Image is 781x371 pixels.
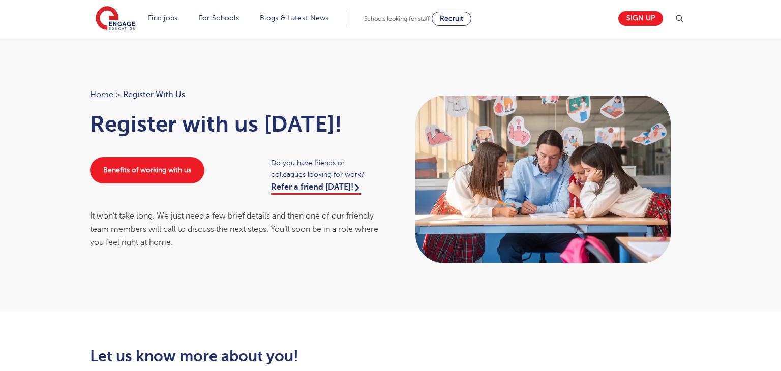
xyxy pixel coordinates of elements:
a: Refer a friend [DATE]! [271,182,361,195]
a: Blogs & Latest News [260,14,329,22]
img: Engage Education [96,6,135,32]
span: Schools looking for staff [364,15,430,22]
span: Do you have friends or colleagues looking for work? [271,157,380,180]
h2: Let us know more about you! [90,348,486,365]
a: Benefits of working with us [90,157,204,183]
a: Sign up [618,11,663,26]
span: Recruit [440,15,463,22]
span: Register with us [123,88,185,101]
span: > [116,90,121,99]
a: Home [90,90,113,99]
nav: breadcrumb [90,88,381,101]
a: Recruit [432,12,471,26]
div: It won’t take long. We just need a few brief details and then one of our friendly team members wi... [90,209,381,250]
a: For Schools [199,14,239,22]
h1: Register with us [DATE]! [90,111,381,137]
a: Find jobs [148,14,178,22]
